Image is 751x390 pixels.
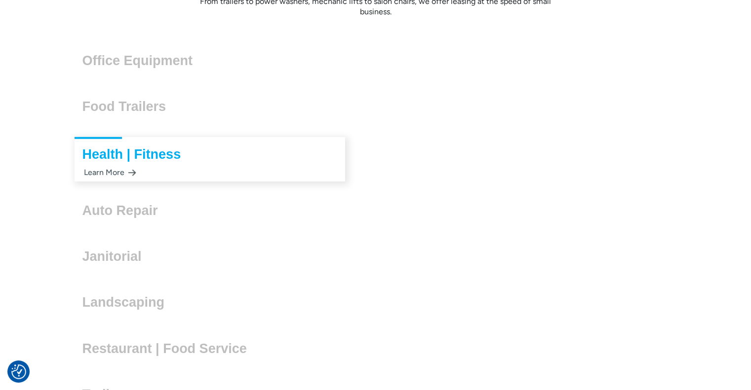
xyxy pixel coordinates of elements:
[82,53,201,68] h3: Office Equipment
[11,364,26,379] img: Revisit consent button
[82,99,174,114] h3: Food Trailers
[11,364,26,379] button: Consent Preferences
[82,203,166,218] h3: Auto Repair
[82,249,150,264] h3: Janitorial
[82,147,189,162] h3: Health | Fitness
[82,295,173,310] h3: Landscaping
[82,341,255,356] h3: Restaurant | Food Service
[82,163,136,182] div: Learn More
